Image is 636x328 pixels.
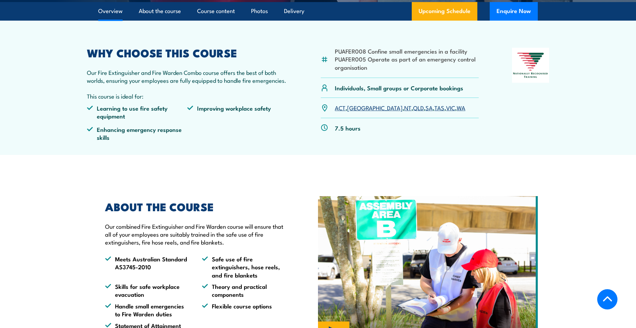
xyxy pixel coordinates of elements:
a: TAS [434,103,444,112]
a: About the course [139,2,181,20]
p: Individuals, Small groups or Corporate bookings [335,84,463,92]
li: Enhancing emergency response skills [87,125,187,142]
a: Photos [251,2,268,20]
a: SA [425,103,433,112]
a: Upcoming Schedule [412,2,477,21]
p: , , , , , , , [335,104,465,112]
li: Meets Australian Standard AS3745-2010 [105,255,190,279]
li: Flexible course options [202,302,286,318]
a: Delivery [284,2,304,20]
a: ACT [335,103,345,112]
p: This course is ideal for: [87,92,287,100]
li: Improving workplace safety [187,104,287,120]
p: Our Fire Extinguisher and Fire Warden Combo course offers the best of both worlds, ensuring your ... [87,68,287,84]
a: Overview [98,2,123,20]
a: WA [457,103,465,112]
a: VIC [446,103,455,112]
a: QLD [413,103,424,112]
li: PUAFER005 Operate as part of an emergency control organisation [335,55,479,71]
a: NT [404,103,411,112]
p: 7.5 hours [335,124,361,132]
a: Course content [197,2,235,20]
img: Nationally Recognised Training logo. [512,48,549,83]
li: PUAFER008 Confine small emergencies in a facility [335,47,479,55]
li: Learning to use fire safety equipment [87,104,187,120]
li: Handle small emergencies to Fire Warden duties [105,302,190,318]
h2: ABOUT THE COURSE [105,202,286,211]
li: Skills for safe workplace evacuation [105,282,190,298]
li: Theory and practical components [202,282,286,298]
li: Safe use of fire extinguishers, hose reels, and fire blankets [202,255,286,279]
a: [GEOGRAPHIC_DATA] [347,103,402,112]
button: Enquire Now [490,2,538,21]
h2: WHY CHOOSE THIS COURSE [87,48,287,57]
p: Our combined Fire Extinguisher and Fire Warden course will ensure that all of your employees are ... [105,222,286,246]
